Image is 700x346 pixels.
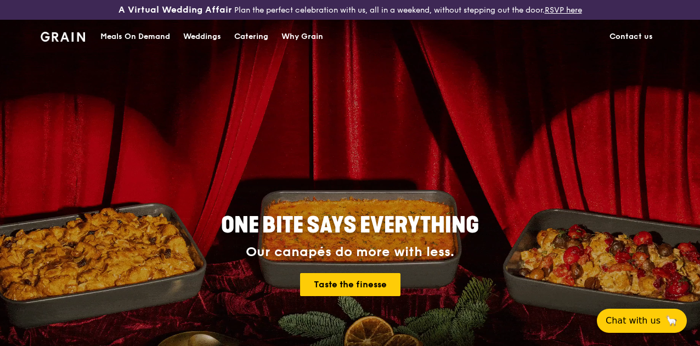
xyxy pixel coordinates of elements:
h3: A Virtual Wedding Affair [118,4,232,15]
a: GrainGrain [41,19,85,52]
a: Why Grain [275,20,330,53]
button: Chat with us🦙 [597,309,687,333]
a: Contact us [603,20,659,53]
div: Meals On Demand [100,20,170,53]
div: Catering [234,20,268,53]
span: Chat with us [606,314,661,327]
div: Why Grain [281,20,323,53]
a: Catering [228,20,275,53]
a: Taste the finesse [300,273,400,296]
span: 🦙 [665,314,678,327]
a: Weddings [177,20,228,53]
div: Our canapés do more with less. [153,245,547,260]
span: ONE BITE SAYS EVERYTHING [221,212,479,239]
a: RSVP here [545,5,582,15]
div: Weddings [183,20,221,53]
img: Grain [41,32,85,42]
div: Plan the perfect celebration with us, all in a weekend, without stepping out the door. [117,4,584,15]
